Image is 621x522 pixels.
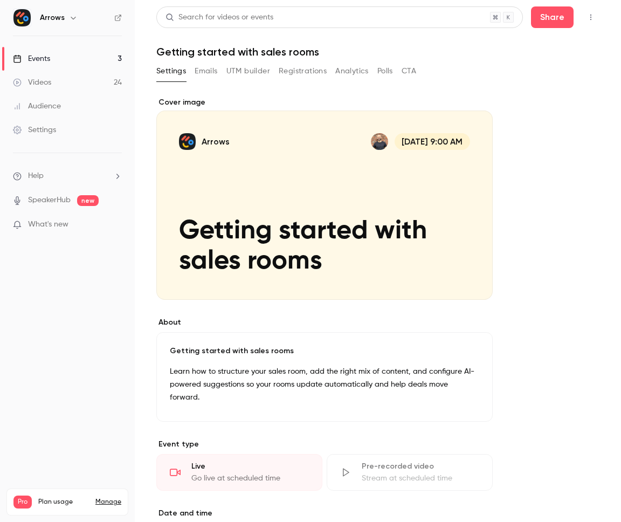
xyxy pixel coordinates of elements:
[279,63,327,80] button: Registrations
[40,12,65,23] h6: Arrows
[38,498,89,506] span: Plan usage
[195,63,217,80] button: Emails
[28,195,71,206] a: SpeakerHub
[13,101,61,112] div: Audience
[226,63,270,80] button: UTM builder
[335,63,369,80] button: Analytics
[13,170,122,182] li: help-dropdown-opener
[109,220,122,230] iframe: Noticeable Trigger
[13,53,50,64] div: Events
[156,63,186,80] button: Settings
[191,461,309,472] div: Live
[191,473,309,484] div: Go live at scheduled time
[170,365,479,404] p: Learn how to structure your sales room, add the right mix of content, and configure AI-powered su...
[156,439,493,450] p: Event type
[28,170,44,182] span: Help
[402,63,416,80] button: CTA
[170,346,479,356] p: Getting started with sales rooms
[13,496,32,509] span: Pro
[156,508,493,519] label: Date and time
[156,97,493,108] label: Cover image
[362,473,479,484] div: Stream at scheduled time
[156,97,493,300] section: Cover image
[327,454,493,491] div: Pre-recorded videoStream at scheduled time
[13,77,51,88] div: Videos
[156,454,322,491] div: LiveGo live at scheduled time
[28,219,68,230] span: What's new
[531,6,574,28] button: Share
[77,195,99,206] span: new
[95,498,121,506] a: Manage
[156,45,599,58] h1: Getting started with sales rooms
[377,63,393,80] button: Polls
[156,317,493,328] label: About
[165,12,273,23] div: Search for videos or events
[13,125,56,135] div: Settings
[13,9,31,26] img: Arrows
[362,461,479,472] div: Pre-recorded video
